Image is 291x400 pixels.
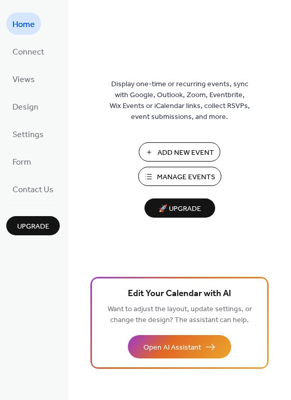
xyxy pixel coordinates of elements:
[6,123,50,145] a: Settings
[12,72,35,88] span: Views
[12,182,54,198] span: Contact Us
[6,95,45,117] a: Design
[128,335,231,358] button: Open AI Assistant
[110,79,250,123] span: Display one-time or recurring events, sync with Google, Outlook, Zoom, Eventbrite, Wix Events or ...
[12,17,35,33] span: Home
[6,216,60,235] button: Upgrade
[143,342,201,353] span: Open AI Assistant
[157,172,215,183] span: Manage Events
[157,148,214,158] span: Add New Event
[6,12,41,35] a: Home
[6,178,60,200] a: Contact Us
[12,154,31,170] span: Form
[144,198,215,218] button: 🚀 Upgrade
[151,202,209,216] span: 🚀 Upgrade
[6,150,37,172] a: Form
[12,127,44,143] span: Settings
[12,44,44,60] span: Connect
[17,221,49,232] span: Upgrade
[12,99,38,115] span: Design
[108,302,252,327] span: Want to adjust the layout, update settings, or change the design? The assistant can help.
[128,287,231,301] span: Edit Your Calendar with AI
[6,40,50,62] a: Connect
[138,167,221,186] button: Manage Events
[139,142,220,162] button: Add New Event
[6,68,41,90] a: Views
